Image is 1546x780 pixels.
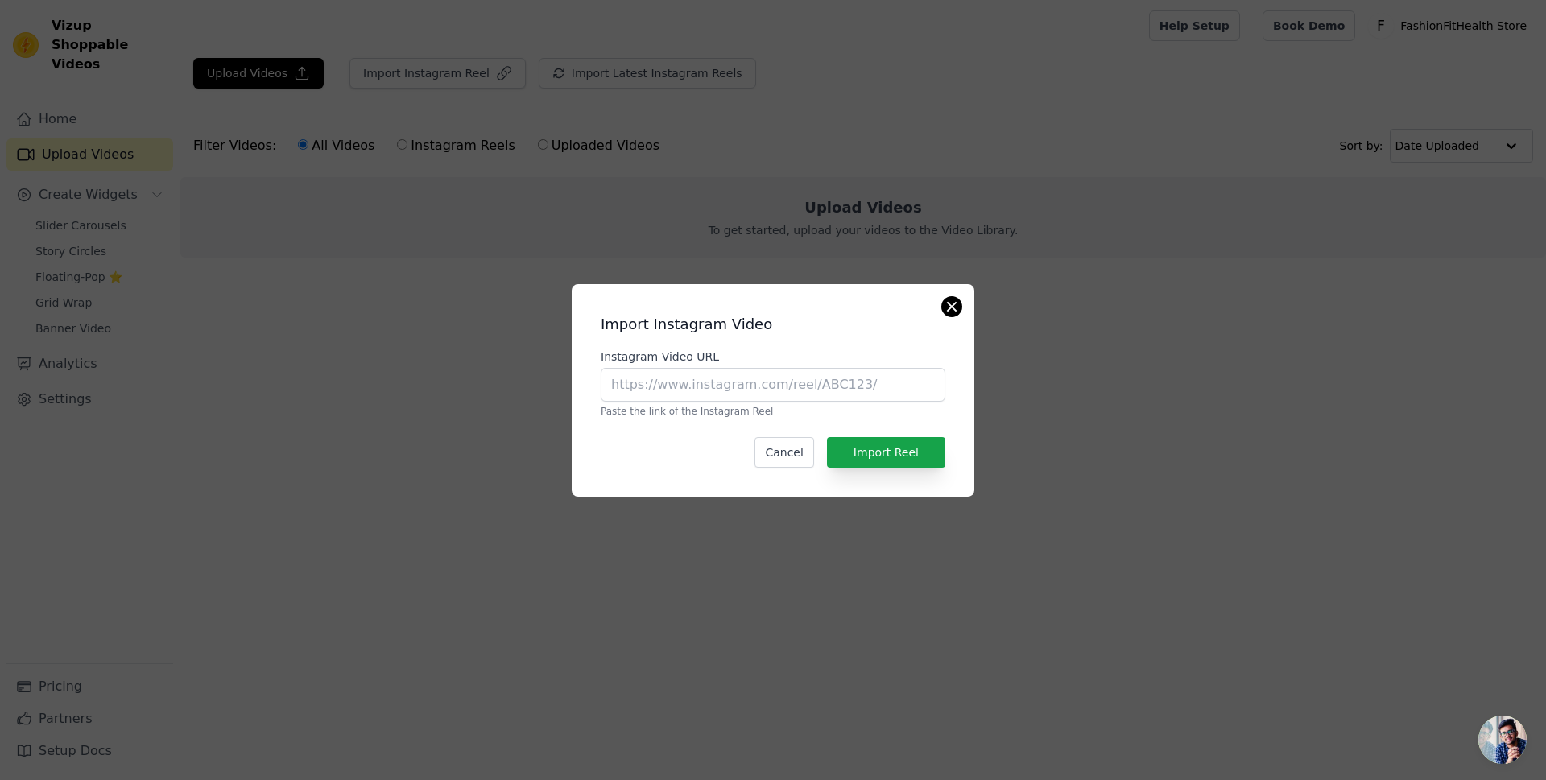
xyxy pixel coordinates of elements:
input: https://www.instagram.com/reel/ABC123/ [601,368,945,402]
label: Instagram Video URL [601,349,945,365]
div: Open chat [1478,716,1527,764]
button: Import Reel [827,437,945,468]
button: Close modal [942,297,961,316]
p: Paste the link of the Instagram Reel [601,405,945,418]
h2: Import Instagram Video [601,313,945,336]
button: Cancel [754,437,813,468]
